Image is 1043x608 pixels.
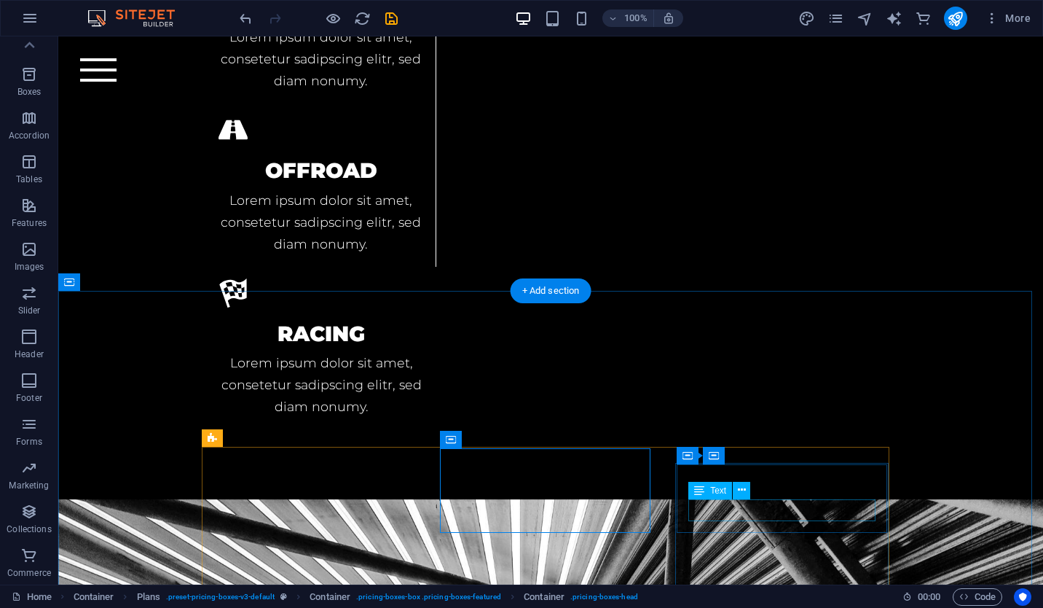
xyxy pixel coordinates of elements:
[798,10,815,27] i: Design (Ctrl+Alt+Y)
[74,588,638,606] nav: breadcrumb
[928,591,930,602] span: :
[915,9,932,27] button: commerce
[9,480,49,491] p: Marketing
[827,10,844,27] i: Pages (Ctrl+Alt+S)
[710,486,726,495] span: Text
[17,86,42,98] p: Boxes
[166,588,275,606] span: . preset-pricing-boxes-v3-default
[959,588,996,606] span: Code
[979,7,1036,30] button: More
[12,588,52,606] a: Click to cancel selection. Double-click to open Pages
[524,588,564,606] span: Click to select. Double-click to edit
[84,9,193,27] img: Editor Logo
[324,9,342,27] button: Click here to leave preview mode and continue editing
[354,10,371,27] i: Reload page
[9,130,50,141] p: Accordion
[16,436,42,448] p: Forms
[237,9,254,27] button: undo
[310,588,350,606] span: Click to select. Double-click to edit
[798,9,816,27] button: design
[16,174,42,185] p: Tables
[947,10,964,27] i: Publish
[382,9,400,27] button: save
[356,588,501,606] span: . pricing-boxes-box .pricing-boxes-featured
[137,588,160,606] span: Click to select. Double-click to edit
[15,348,44,360] p: Header
[383,10,400,27] i: Save (Ctrl+S)
[7,567,51,579] p: Commerce
[1014,588,1031,606] button: Usercentrics
[12,217,47,229] p: Features
[15,261,44,273] p: Images
[886,10,902,27] i: AI Writer
[662,12,675,25] i: On resize automatically adjust zoom level to fit chosen device.
[953,588,1002,606] button: Code
[511,278,591,303] div: + Add section
[915,10,932,27] i: Commerce
[570,588,638,606] span: . pricing-boxes-head
[237,10,254,27] i: Undo: Change text (Ctrl+Z)
[353,9,371,27] button: reload
[624,9,648,27] h6: 100%
[7,523,51,535] p: Collections
[902,588,941,606] h6: Session time
[827,9,845,27] button: pages
[857,10,873,27] i: Navigator
[74,588,114,606] span: Click to select. Double-click to edit
[886,9,903,27] button: text_generator
[944,7,967,30] button: publish
[857,9,874,27] button: navigator
[18,305,41,316] p: Slider
[16,392,42,404] p: Footer
[985,11,1031,26] span: More
[280,593,287,601] i: This element is a customizable preset
[602,9,654,27] button: 100%
[918,588,940,606] span: 00 00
